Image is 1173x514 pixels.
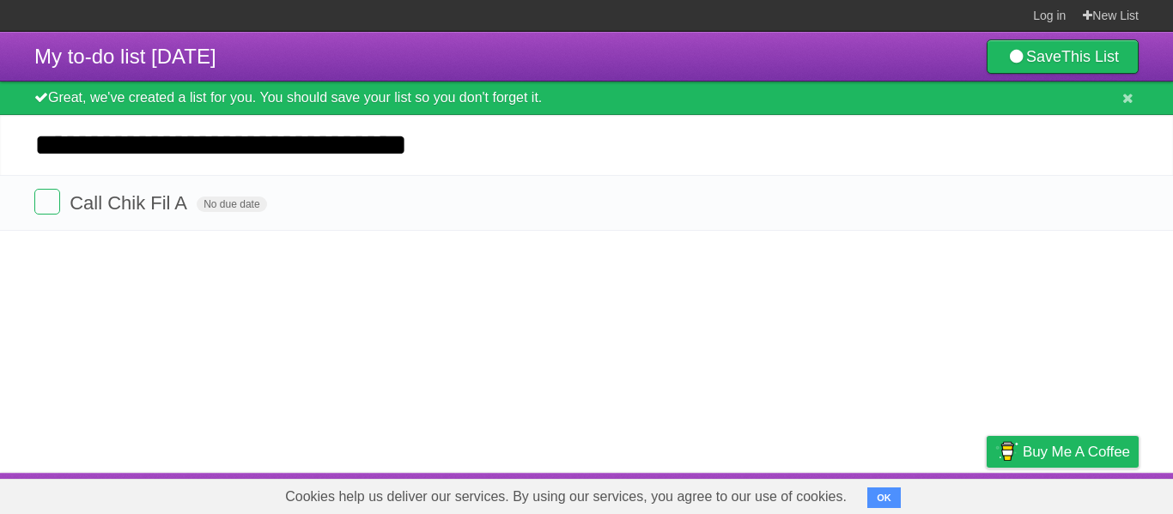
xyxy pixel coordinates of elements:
[815,477,884,510] a: Developers
[987,39,1139,74] a: SaveThis List
[758,477,794,510] a: About
[906,477,944,510] a: Terms
[268,480,864,514] span: Cookies help us deliver our services. By using our services, you agree to our use of cookies.
[1061,48,1119,65] b: This List
[70,192,191,214] span: Call Chik Fil A
[867,487,901,508] button: OK
[995,437,1018,466] img: Buy me a coffee
[987,436,1139,468] a: Buy me a coffee
[1023,437,1130,467] span: Buy me a coffee
[34,45,216,68] span: My to-do list [DATE]
[1030,477,1139,510] a: Suggest a feature
[197,197,266,212] span: No due date
[964,477,1009,510] a: Privacy
[34,189,60,215] label: Done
